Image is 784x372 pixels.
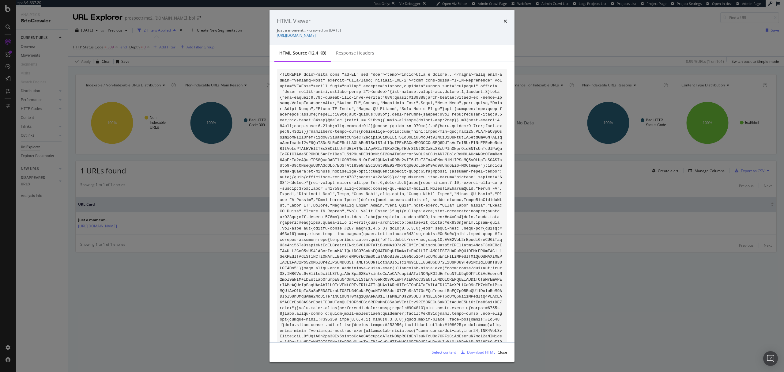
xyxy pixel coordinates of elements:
[336,50,374,56] div: Response Headers
[763,351,778,366] div: Open Intercom Messenger
[498,350,507,355] div: Close
[277,28,306,33] strong: Just a moment...
[269,10,514,362] div: modal
[427,347,456,357] button: Select content
[279,50,326,56] div: HTML source (12.4 KB)
[277,28,507,33] div: - crawled on [DATE]
[458,347,495,357] button: Download HTML
[503,17,507,25] div: times
[467,350,495,355] div: Download HTML
[277,33,316,38] a: [URL][DOMAIN_NAME]
[432,350,456,355] div: Select content
[498,347,507,357] button: Close
[277,17,311,25] div: HTML Viewer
